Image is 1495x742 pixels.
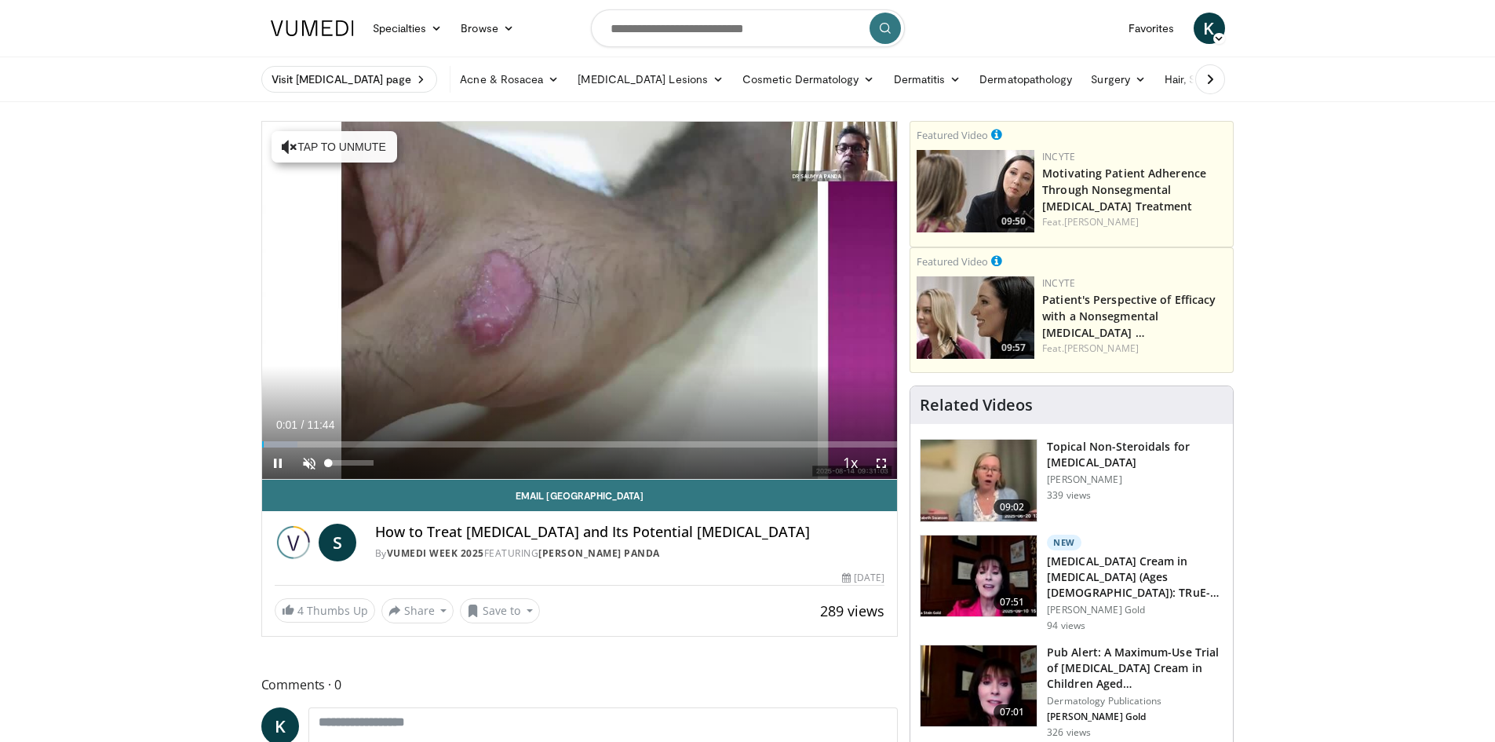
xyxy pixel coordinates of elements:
[262,122,898,480] video-js: Video Player
[820,601,884,620] span: 289 views
[294,448,325,479] button: Unmute
[1047,695,1223,707] p: Dermatology Publications
[917,128,988,142] small: Featured Video
[1047,473,1223,486] p: [PERSON_NAME]
[920,396,1033,415] h4: Related Videos
[920,535,1223,632] a: 07:51 New [MEDICAL_DATA] Cream in [MEDICAL_DATA] (Ages [DEMOGRAPHIC_DATA]): TRuE-AD3 Results [PER...
[450,64,568,95] a: Acne & Rosacea
[884,64,971,95] a: Dermatitis
[997,214,1030,228] span: 09:50
[1042,166,1206,214] a: Motivating Patient Adherence Through Nonsegmental [MEDICAL_DATA] Treatment
[538,546,660,560] a: [PERSON_NAME] Panda
[1064,215,1139,228] a: [PERSON_NAME]
[920,439,1223,522] a: 09:02 Topical Non-Steroidals for [MEDICAL_DATA] [PERSON_NAME] 339 views
[997,341,1030,355] span: 09:57
[842,571,884,585] div: [DATE]
[994,704,1031,720] span: 07:01
[262,480,898,511] a: Email [GEOGRAPHIC_DATA]
[921,535,1037,617] img: 1c16d693-d614-4af5-8a28-e4518f6f5791.150x105_q85_crop-smart_upscale.jpg
[994,594,1031,610] span: 07:51
[375,524,885,541] h4: How to Treat [MEDICAL_DATA] and Its Potential [MEDICAL_DATA]
[591,9,905,47] input: Search topics, interventions
[1042,342,1227,356] div: Feat.
[319,524,356,561] a: S
[917,150,1034,232] a: 09:50
[1047,554,1223,601] h3: [MEDICAL_DATA] Cream in [MEDICAL_DATA] (Ages [DEMOGRAPHIC_DATA]): TRuE-AD3 Results
[1047,439,1223,470] h3: Topical Non-Steroidals for [MEDICAL_DATA]
[1081,64,1155,95] a: Surgery
[262,441,898,448] div: Progress Bar
[1064,342,1139,355] a: [PERSON_NAME]
[460,598,540,623] button: Save to
[307,419,334,431] span: 11:44
[834,448,866,479] button: Playback Rate
[1047,489,1091,502] p: 339 views
[970,64,1081,95] a: Dermatopathology
[261,674,899,695] span: Comments 0
[451,13,523,44] a: Browse
[1042,276,1075,290] a: Incyte
[1047,645,1223,692] h3: Pub Alert: A Maximum-Use Trial of [MEDICAL_DATA] Cream in Children Aged…
[1047,711,1223,723] p: [PERSON_NAME] Gold
[329,460,374,466] div: Volume Level
[866,448,897,479] button: Fullscreen
[363,13,452,44] a: Specialties
[917,254,988,269] small: Featured Video
[921,645,1037,727] img: e32a16a8-af25-496d-a4dc-7481d4d640ca.150x105_q85_crop-smart_upscale.jpg
[1042,215,1227,229] div: Feat.
[275,524,312,561] img: Vumedi Week 2025
[276,419,297,431] span: 0:01
[275,598,375,623] a: 4 Thumbs Up
[271,20,354,36] img: VuMedi Logo
[733,64,884,95] a: Cosmetic Dermatology
[381,598,454,623] button: Share
[917,276,1034,359] img: 2c48d197-61e9-423b-8908-6c4d7e1deb64.png.150x105_q85_crop-smart_upscale.jpg
[387,546,484,560] a: Vumedi Week 2025
[301,419,304,431] span: /
[1194,13,1225,44] a: K
[1042,292,1216,340] a: Patient's Perspective of Efficacy with a Nonsegmental [MEDICAL_DATA] …
[375,546,885,561] div: By FEATURING
[297,603,304,618] span: 4
[1047,620,1085,632] p: 94 views
[921,440,1037,521] img: 34a4b5e7-9a28-40cd-b963-80fdb137f70d.150x105_q85_crop-smart_upscale.jpg
[272,131,397,163] button: Tap to unmute
[1047,604,1223,616] p: [PERSON_NAME] Gold
[1042,150,1075,163] a: Incyte
[920,645,1223,739] a: 07:01 Pub Alert: A Maximum-Use Trial of [MEDICAL_DATA] Cream in Children Aged… Dermatology Public...
[917,276,1034,359] a: 09:57
[994,499,1031,515] span: 09:02
[568,64,733,95] a: [MEDICAL_DATA] Lesions
[262,448,294,479] button: Pause
[1047,726,1091,739] p: 326 views
[1119,13,1184,44] a: Favorites
[1047,535,1081,550] p: New
[1155,64,1282,95] a: Hair, Scalp, & Nails
[261,66,438,93] a: Visit [MEDICAL_DATA] page
[917,150,1034,232] img: 39505ded-af48-40a4-bb84-dee7792dcfd5.png.150x105_q85_crop-smart_upscale.jpg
